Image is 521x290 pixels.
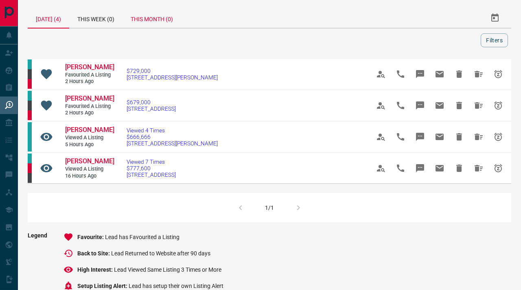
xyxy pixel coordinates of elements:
a: [PERSON_NAME] [65,126,114,134]
span: Message [410,96,430,115]
span: Email [430,64,449,84]
span: [STREET_ADDRESS][PERSON_NAME] [127,74,218,81]
span: Snooze [488,96,508,115]
span: Message [410,64,430,84]
div: property.ca [28,163,32,173]
div: 1/1 [265,204,274,211]
span: Back to Site [77,250,111,257]
span: 16 hours ago [65,173,114,180]
span: Hide All from Grace Tran [469,158,488,178]
span: Call [391,96,410,115]
span: Message [410,158,430,178]
span: Favourite [77,234,105,240]
span: [PERSON_NAME] [65,63,114,71]
span: Call [391,158,410,178]
span: Hide [449,127,469,147]
span: $679,000 [127,99,176,105]
span: Lead Returned to Website after 90 days [111,250,210,257]
span: Snooze [488,158,508,178]
span: Email [430,127,449,147]
span: 5 hours ago [65,141,114,148]
span: Hide [449,158,469,178]
span: [STREET_ADDRESS] [127,171,176,178]
div: property.ca [28,79,32,89]
span: [STREET_ADDRESS][PERSON_NAME] [127,140,218,147]
span: Hide All from Constantine Georgiou [469,64,488,84]
div: condos.ca [28,122,32,152]
div: mrloft.ca [28,69,32,79]
span: Viewed a Listing [65,134,114,141]
a: $679,000[STREET_ADDRESS] [127,99,176,112]
span: Viewed a Listing [65,166,114,173]
span: Hide All from Davlat Amonov [469,127,488,147]
span: Viewed 7 Times [127,158,176,165]
span: 2 hours ago [65,78,114,85]
span: Snooze [488,127,508,147]
div: condos.ca [28,91,32,101]
span: Setup Listing Alert [77,283,129,289]
span: Lead Viewed Same Listing 3 Times or More [114,266,221,273]
span: Snooze [488,64,508,84]
a: [PERSON_NAME] [65,63,114,72]
span: View Profile [371,64,391,84]
div: This Month (0) [123,8,181,28]
span: [PERSON_NAME] [65,126,114,134]
span: View Profile [371,127,391,147]
span: $666,666 [127,134,218,140]
span: Hide [449,96,469,115]
div: mrloft.ca [28,101,32,110]
div: condos.ca [28,154,32,163]
span: Hide All from Constantine Georgiou [469,96,488,115]
a: [PERSON_NAME] [65,157,114,166]
span: High Interest [77,266,114,273]
span: Viewed 4 Times [127,127,218,134]
span: [STREET_ADDRESS] [127,105,176,112]
button: Select Date Range [485,8,505,28]
span: Favourited a Listing [65,103,114,110]
div: This Week (0) [69,8,123,28]
span: 2 hours ago [65,110,114,116]
span: Email [430,158,449,178]
span: $777,600 [127,165,176,171]
div: [DATE] (4) [28,8,69,29]
div: condos.ca [28,59,32,69]
span: $729,000 [127,68,218,74]
span: Hide [449,64,469,84]
span: Email [430,96,449,115]
span: Message [410,127,430,147]
span: [PERSON_NAME] [65,94,114,102]
span: Lead has Favourited a Listing [105,234,180,240]
span: Favourited a Listing [65,72,114,79]
a: $729,000[STREET_ADDRESS][PERSON_NAME] [127,68,218,81]
span: Call [391,127,410,147]
div: property.ca [28,110,32,120]
span: Lead has setup their own Listing Alert [129,283,223,289]
button: Filters [481,33,508,47]
span: Call [391,64,410,84]
span: [PERSON_NAME] [65,157,114,165]
span: View Profile [371,96,391,115]
a: [PERSON_NAME] [65,94,114,103]
span: View Profile [371,158,391,178]
div: mrloft.ca [28,173,32,183]
a: Viewed 7 Times$777,600[STREET_ADDRESS] [127,158,176,178]
a: Viewed 4 Times$666,666[STREET_ADDRESS][PERSON_NAME] [127,127,218,147]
